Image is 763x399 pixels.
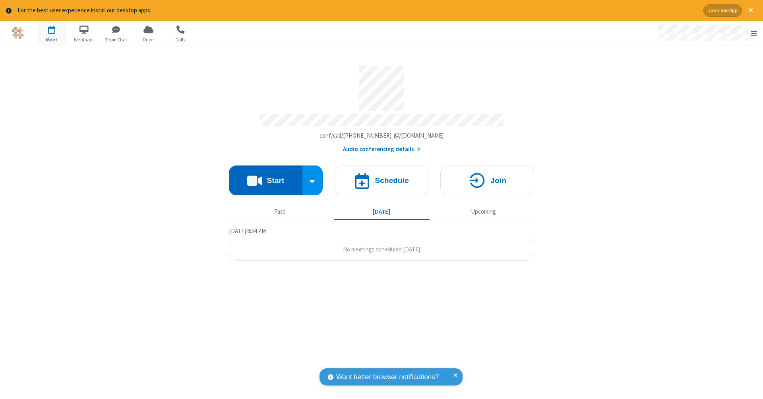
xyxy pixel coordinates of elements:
button: Audio conferencing details [343,145,420,154]
section: Account details [229,60,534,154]
h4: Start [267,177,284,184]
div: Open menu [651,21,763,45]
span: No meetings scheduled [DATE] [343,245,420,253]
button: Logo [3,21,33,45]
button: Close alert [745,4,757,17]
button: Schedule [335,165,428,195]
button: Start [229,165,302,195]
button: [DATE] [334,204,430,220]
div: For the best user experience install our desktop apps. [17,6,697,15]
span: Webinars [69,36,99,43]
button: Past [232,204,328,220]
span: Copy my meeting room link [320,132,444,139]
img: QA Selenium DO NOT DELETE OR CHANGE [12,27,24,39]
span: Calls [166,36,196,43]
button: Download App [703,4,742,17]
span: Drive [134,36,163,43]
button: Copy my meeting room linkCopy my meeting room link [320,131,444,140]
button: Join [440,165,534,195]
span: Team Chat [101,36,131,43]
span: Meet [37,36,67,43]
div: Start conference options [302,165,323,195]
section: Today's Meetings [229,226,534,261]
h4: Schedule [375,177,409,184]
span: [DATE] 8:34 PM [229,227,266,235]
button: Upcoming [436,204,531,220]
span: Want better browser notifications? [336,372,439,382]
h4: Join [490,177,506,184]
